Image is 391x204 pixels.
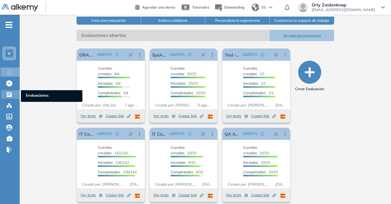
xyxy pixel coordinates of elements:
[269,50,283,60] button: pushpin
[98,81,120,86] span: 3/4
[171,145,196,155] span: 10/10
[243,160,258,165] span: Iniciadas
[261,53,264,56] span: check-circle
[98,160,129,165] span: 136/142
[274,52,278,57] span: pushpin
[274,131,278,136] span: pushpin
[295,61,324,92] button: Crear Evaluación
[225,128,240,140] a: QA Analyst VT
[8,51,11,56] span: V
[188,53,192,56] span: check-circle
[188,132,192,136] span: check-circle
[124,129,137,139] button: pushpin
[243,145,257,155] span: Cuentas creadas
[242,131,258,137] span: ABIERTA
[242,52,258,57] span: ABIERTA
[243,81,266,86] span: 1/1
[270,30,334,41] button: Ver todas las evaluaciones
[128,131,133,136] span: pushpin
[208,194,213,198] img: ESP
[97,131,112,137] span: ABIERTA
[127,182,142,187] span: [DATE]
[205,17,270,25] button: Personaliza la experiencia
[360,175,391,204] div: Widget de chat
[312,2,375,7] span: Orly Zaidenknop
[269,129,283,139] button: pushpin
[115,132,119,136] span: check-circle
[262,5,266,10] span: ES
[179,112,203,120] button: Copiar link
[171,145,185,155] span: Cuentas creadas
[171,170,203,174] span: 9/10
[171,90,193,95] span: Completados
[269,6,272,9] img: arrow
[128,52,133,57] span: pushpin
[79,182,127,187] span: Creado por: [PERSON_NAME]
[201,131,205,136] span: pushpin
[115,53,119,56] span: check-circle
[200,182,215,187] span: [DATE]
[251,192,276,198] span: Copiar link
[243,170,266,174] span: Completados
[81,191,103,199] button: Ver tests
[195,102,215,108] span: 5 ago. 2025
[243,90,266,95] span: Completados
[135,3,175,10] a: Agendar una demo
[270,17,334,25] button: Customiza tu espacio de trabajo
[6,24,12,25] i: -
[252,4,259,11] img: world
[98,170,137,174] span: 136/142
[122,102,142,108] span: 7 ago. 2025
[171,81,198,86] span: 10/10
[273,182,288,187] span: [DATE]
[171,81,186,86] span: Iniciadas
[98,160,113,165] span: Iniciadas
[171,66,185,76] span: Cuentas creadas
[98,170,120,174] span: Completados
[152,182,200,187] span: Creado por: [PERSON_NAME]
[79,48,94,61] a: DBA K8S Test
[98,81,113,86] span: Iniciadas
[196,50,210,60] button: pushpin
[124,50,137,60] button: pushpin
[312,7,375,12] span: [EMAIL_ADDRESS][DOMAIN_NAME]
[98,145,112,155] span: Cuentas creadas
[98,90,120,95] span: Completados
[280,194,285,198] img: ESP
[98,66,112,76] span: Cuentas creadas
[251,113,276,119] span: Copiar link
[1,4,38,12] img: Logo
[135,115,140,118] img: ESP
[106,112,131,120] button: Copiar link
[79,102,122,108] span: Creado por: Orly Zaidenknop
[243,90,274,95] span: 1/1
[179,113,203,119] span: Copiar link
[97,52,112,57] span: ABIERTA
[273,102,288,108] span: [DATE]
[171,90,205,95] span: 10/10
[280,115,285,118] img: ESP
[243,66,257,76] span: Cuentas creadas
[26,93,77,99] span: Evaluaciones
[226,191,248,199] button: Ver tests
[152,102,195,108] span: Creado por: [PERSON_NAME]
[135,194,140,198] img: ESP
[226,112,248,120] button: Ver tests
[251,191,276,199] button: Copiar link
[360,175,391,204] iframe: Chat Widget
[171,160,195,165] span: 9/10
[243,81,258,86] span: Iniciadas
[192,5,209,10] span: Tutoriales
[224,5,244,10] span: Onboarding
[171,170,193,174] span: Completados
[225,48,240,61] a: Test - AWS
[225,102,272,108] span: Creado por: [PERSON_NAME]
[152,48,167,61] a: SysAdmin Networking
[81,112,103,120] button: Ver tests
[261,132,264,136] span: check-circle
[98,90,128,95] span: 3/4
[214,1,244,14] button: Onboarding
[179,192,203,198] span: Copiar link
[295,86,324,92] span: Crear Evaluación
[153,112,176,120] button: Ver tests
